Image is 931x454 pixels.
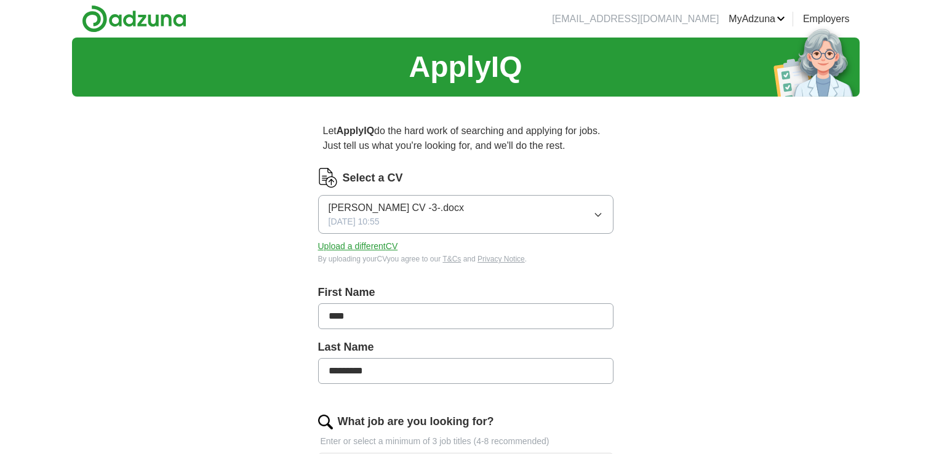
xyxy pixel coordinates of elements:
[409,45,522,89] h1: ApplyIQ
[442,255,461,263] a: T&Cs
[318,415,333,429] img: search.png
[337,125,374,136] strong: ApplyIQ
[82,5,186,33] img: Adzuna logo
[343,170,403,186] label: Select a CV
[318,284,613,301] label: First Name
[318,240,398,253] button: Upload a differentCV
[552,12,719,26] li: [EMAIL_ADDRESS][DOMAIN_NAME]
[318,119,613,158] p: Let do the hard work of searching and applying for jobs. Just tell us what you're looking for, an...
[318,253,613,265] div: By uploading your CV you agree to our and .
[318,435,613,448] p: Enter or select a minimum of 3 job titles (4-8 recommended)
[729,12,785,26] a: MyAdzuna
[338,413,494,430] label: What job are you looking for?
[318,339,613,356] label: Last Name
[803,12,850,26] a: Employers
[318,195,613,234] button: [PERSON_NAME] CV -3-.docx[DATE] 10:55
[329,201,465,215] span: [PERSON_NAME] CV -3-.docx
[318,168,338,188] img: CV Icon
[477,255,525,263] a: Privacy Notice
[329,215,380,228] span: [DATE] 10:55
